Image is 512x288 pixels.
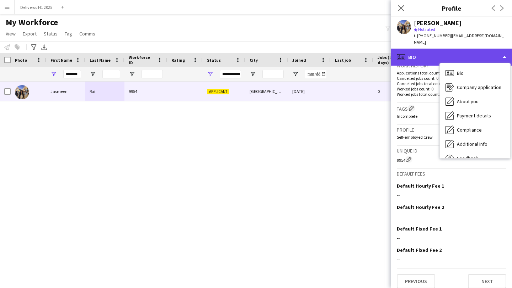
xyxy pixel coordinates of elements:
div: Bio [391,49,512,66]
span: Rating [171,57,185,63]
app-action-btn: Export XLSX [40,43,48,51]
span: Status [44,31,58,37]
span: Last Name [90,57,111,63]
div: Feedback [440,151,510,165]
span: Export [23,31,37,37]
span: Bio [457,70,464,76]
div: [GEOGRAPHIC_DATA] [245,82,288,101]
button: Open Filter Menu [50,71,57,77]
span: | [EMAIL_ADDRESS][DOMAIN_NAME] [414,33,504,45]
span: Payment details [457,112,491,119]
a: Comms [76,29,98,38]
p: Self-employed Crew [397,134,506,140]
input: First Name Filter Input [63,70,81,78]
h3: Work history [397,62,506,69]
p: Worked jobs count: 0 [397,86,506,92]
span: Last job [335,57,351,63]
h3: Default Fixed Fee 2 [397,247,442,253]
h3: Unique ID [397,148,506,154]
div: 9954 [397,156,506,163]
div: [DATE] [288,82,331,101]
button: Deliveroo H1 2025 [15,0,58,14]
p: Incomplete [397,113,506,119]
h3: Default Hourly Fee 1 [397,183,444,189]
span: Status [207,57,221,63]
span: My Workforce [6,17,58,28]
span: Compliance [457,127,482,133]
button: Open Filter Menu [90,71,96,77]
div: 0 [373,82,420,101]
div: Compliance [440,123,510,137]
h3: Default Hourly Fee 2 [397,204,444,210]
button: Open Filter Menu [292,71,299,77]
div: Rai [85,82,124,101]
p: Applications total count: 0 [397,70,506,76]
h3: Default Fixed Fee 1 [397,226,442,232]
h3: Default fees [397,171,506,177]
span: First Name [50,57,72,63]
span: Company application [457,84,501,90]
a: Status [41,29,60,38]
span: Feedback [457,155,478,161]
div: -- [397,213,506,220]
input: City Filter Input [262,70,284,78]
div: 9954 [124,82,167,101]
p: Cancelled jobs count: 0 [397,76,506,81]
span: Photo [15,57,27,63]
span: About you [457,98,479,105]
h3: Profile [397,127,506,133]
img: Jasmeen Rai [15,85,29,99]
span: View [6,31,16,37]
div: -- [397,256,506,262]
div: -- [397,192,506,198]
span: Comms [79,31,95,37]
span: Jobs (last 90 days) [378,55,407,65]
a: View [3,29,18,38]
p: Cancelled jobs total count: 0 [397,81,506,86]
a: Tag [62,29,75,38]
button: Open Filter Menu [250,71,256,77]
span: Applicant [207,89,229,94]
button: Open Filter Menu [207,71,213,77]
div: Bio [440,66,510,80]
span: Not rated [418,27,435,32]
div: Jasmeen [46,82,85,101]
input: Workforce ID Filter Input [142,70,163,78]
span: Joined [292,57,306,63]
button: Open Filter Menu [129,71,135,77]
h3: Tags [397,105,506,112]
h3: Profile [391,4,512,13]
div: About you [440,94,510,109]
span: Tag [65,31,72,37]
div: Additional info [440,137,510,151]
div: [PERSON_NAME] [414,20,462,26]
span: Additional info [457,141,487,147]
div: -- [397,235,506,241]
div: Company application [440,80,510,94]
app-action-btn: Advanced filters [30,43,38,51]
span: Workforce ID [129,55,154,65]
span: City [250,57,258,63]
a: Export [20,29,39,38]
input: Joined Filter Input [305,70,326,78]
p: Worked jobs total count: 0 [397,92,506,97]
div: Payment details [440,109,510,123]
input: Last Name Filter Input [102,70,120,78]
span: t. [PHONE_NUMBER] [414,33,451,38]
